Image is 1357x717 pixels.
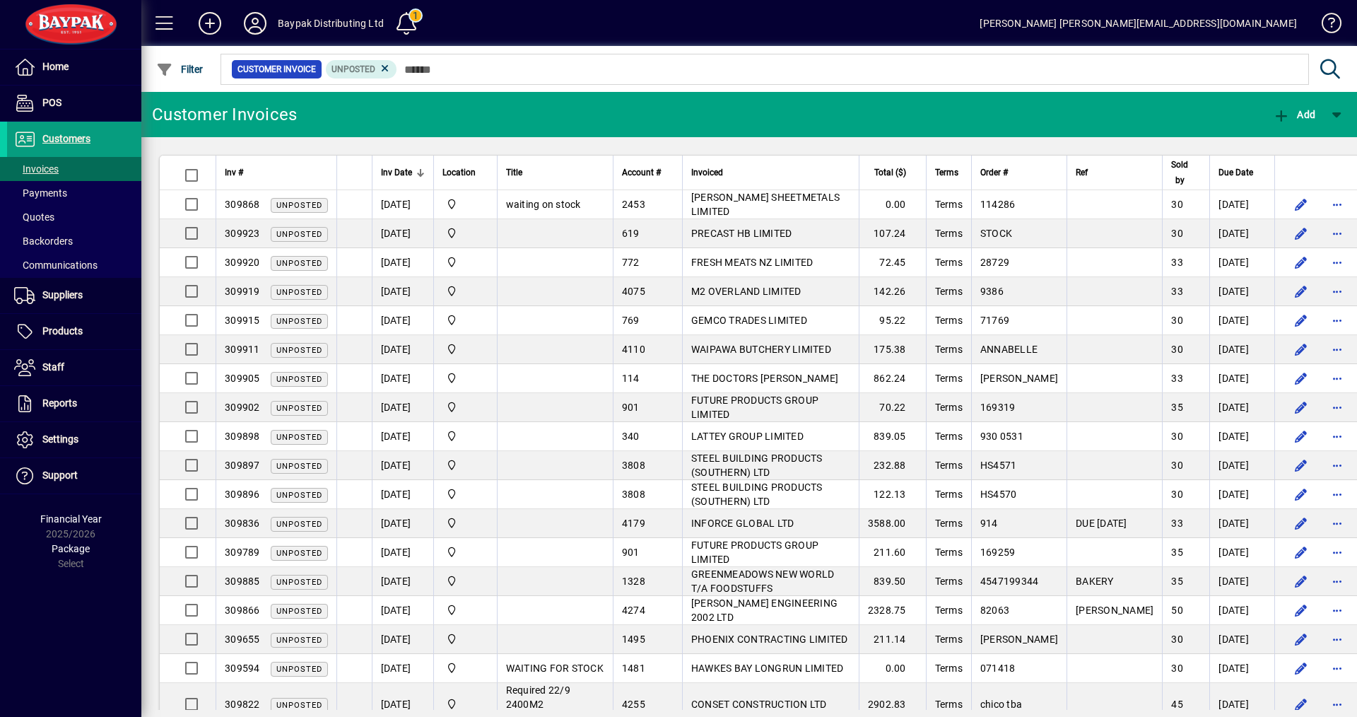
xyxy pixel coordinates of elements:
[1289,454,1312,477] button: Edit
[1273,109,1315,120] span: Add
[622,634,645,645] span: 1495
[442,342,488,357] span: Baypak - Onekawa
[442,371,488,386] span: Baypak - Onekawa
[935,489,963,500] span: Terms
[372,567,433,596] td: [DATE]
[1218,165,1253,180] span: Due Date
[442,696,488,712] span: Baypak - Onekawa
[691,165,723,180] span: Invoiced
[442,515,488,531] span: Baypak - Onekawa
[442,544,488,560] span: Baypak - Onekawa
[1171,373,1183,384] span: 33
[691,569,835,594] span: GREENMEADOWS NEW WORLD T/A FOODSTUFFS
[622,165,674,180] div: Account #
[980,634,1058,645] span: [PERSON_NAME]
[442,313,488,328] span: Baypak - Onekawa
[859,277,926,306] td: 142.26
[1171,157,1201,188] div: Sold by
[276,346,322,355] span: Unposted
[442,660,488,676] span: Baypak - Onekawa
[1171,634,1183,645] span: 30
[381,165,425,180] div: Inv Date
[1326,396,1349,419] button: More options
[331,64,375,74] span: Unposted
[980,373,1058,384] span: [PERSON_NAME]
[1209,654,1274,683] td: [DATE]
[442,631,488,647] span: Baypak - Onekawa
[225,663,260,674] span: 309594
[372,509,433,538] td: [DATE]
[1209,625,1274,654] td: [DATE]
[1209,219,1274,248] td: [DATE]
[622,286,645,297] span: 4075
[1326,628,1349,651] button: More options
[153,57,207,82] button: Filter
[276,520,322,529] span: Unposted
[1326,280,1349,303] button: More options
[442,573,488,589] span: Baypak - Onekawa
[691,228,792,239] span: PRECAST HB LIMITED
[859,596,926,625] td: 2328.75
[1209,596,1274,625] td: [DATE]
[1171,547,1183,558] span: 35
[1171,157,1188,188] span: Sold by
[1289,483,1312,506] button: Edit
[622,315,640,326] span: 769
[980,257,1009,268] span: 28729
[1209,306,1274,335] td: [DATE]
[42,433,78,445] span: Settings
[7,422,141,457] a: Settings
[7,350,141,385] a: Staff
[225,373,260,384] span: 309905
[691,192,840,217] span: [PERSON_NAME] SHEETMETALS LIMITED
[14,211,54,223] span: Quotes
[980,402,1016,413] span: 169319
[442,165,476,180] span: Location
[276,230,322,239] span: Unposted
[859,190,926,219] td: 0.00
[691,344,831,355] span: WAIPAWA BUTCHERY LIMITED
[372,219,433,248] td: [DATE]
[1326,309,1349,332] button: More options
[1209,422,1274,451] td: [DATE]
[691,663,844,674] span: HAWKES BAY LONGRUN LIMITED
[42,289,83,301] span: Suppliers
[1171,518,1183,529] span: 33
[622,257,640,268] span: 772
[859,625,926,654] td: 211.14
[935,663,963,674] span: Terms
[980,228,1012,239] span: STOCK
[622,460,645,471] span: 3808
[372,190,433,219] td: [DATE]
[980,12,1297,35] div: [PERSON_NAME] [PERSON_NAME][EMAIL_ADDRESS][DOMAIN_NAME]
[1076,576,1114,587] span: BAKERY
[225,634,260,645] span: 309655
[372,277,433,306] td: [DATE]
[1289,512,1312,535] button: Edit
[935,460,963,471] span: Terms
[935,605,963,616] span: Terms
[622,228,640,239] span: 619
[935,228,963,239] span: Terms
[1326,483,1349,506] button: More options
[442,457,488,473] span: Baypak - Onekawa
[935,315,963,326] span: Terms
[1289,193,1312,216] button: Edit
[1209,567,1274,596] td: [DATE]
[372,480,433,509] td: [DATE]
[1326,512,1349,535] button: More options
[1289,309,1312,332] button: Edit
[372,248,433,277] td: [DATE]
[276,259,322,268] span: Unposted
[1326,657,1349,680] button: More options
[225,547,260,558] span: 309789
[225,165,328,180] div: Inv #
[1171,663,1183,674] span: 30
[1289,599,1312,622] button: Edit
[1326,425,1349,448] button: More options
[859,219,926,248] td: 107.24
[980,165,1008,180] span: Order #
[1171,228,1183,239] span: 30
[859,335,926,364] td: 175.38
[1171,605,1183,616] span: 50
